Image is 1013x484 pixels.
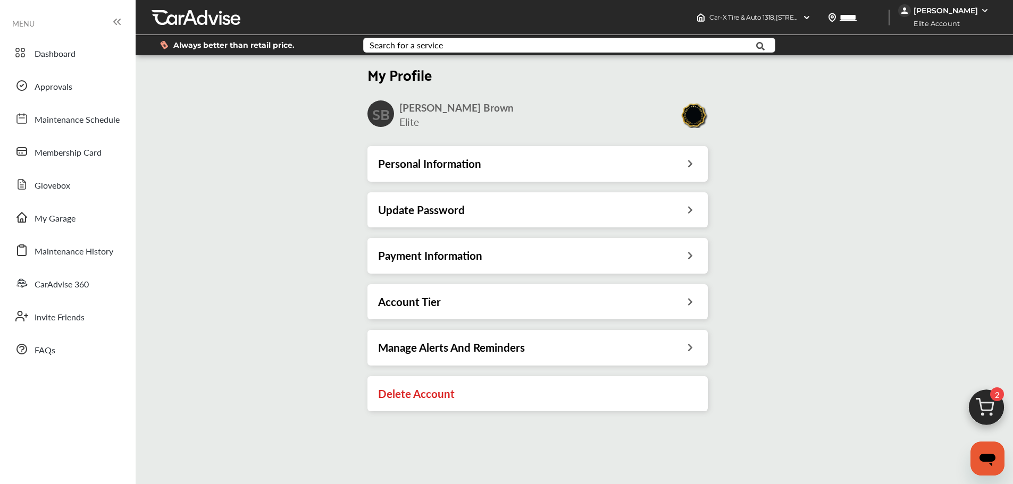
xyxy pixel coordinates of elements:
span: MENU [12,19,35,28]
span: FAQs [35,344,55,358]
span: Elite Account [899,18,968,29]
a: My Garage [10,203,125,231]
span: Always better than retail price. [173,41,295,49]
a: Membership Card [10,138,125,165]
img: cart_icon.3d0951e8.svg [961,385,1012,436]
div: [PERSON_NAME] [914,6,978,15]
a: Approvals [10,72,125,99]
h2: SB [372,105,390,123]
h3: Account Tier [378,295,441,309]
a: Dashboard [10,39,125,66]
span: Membership Card [35,146,102,160]
img: jVpblrzwTbfkPYzPPzSLxeg0AAAAASUVORK5CYII= [898,4,911,17]
span: Car-X Tire & Auto 1318 , [STREET_ADDRESS][PERSON_NAME] [GEOGRAPHIC_DATA] , IL 60649 [709,13,989,21]
span: 2 [990,387,1004,401]
span: Approvals [35,80,72,94]
h3: Personal Information [378,157,481,171]
a: Glovebox [10,171,125,198]
h3: Update Password [378,203,465,217]
span: My Garage [35,212,76,226]
a: FAQs [10,335,125,363]
span: Glovebox [35,179,70,193]
h3: Payment Information [378,249,482,262]
span: Elite [399,115,419,129]
img: WGsFRI8htEPBVLJbROoPRyZpYNWhNONpIPPETTm6eUC0GeLEiAAAAAElFTkSuQmCC [981,6,989,15]
span: CarAdvise 360 [35,278,89,292]
div: Search for a service [370,41,443,49]
iframe: Button to launch messaging window [970,441,1004,475]
img: header-down-arrow.9dd2ce7d.svg [802,13,811,22]
span: Dashboard [35,47,76,61]
img: header-home-logo.8d720a4f.svg [697,13,705,22]
span: Maintenance Schedule [35,113,120,127]
img: dollor_label_vector.a70140d1.svg [160,40,168,49]
h2: My Profile [367,65,708,83]
a: Maintenance Schedule [10,105,125,132]
img: header-divider.bc55588e.svg [889,10,890,26]
a: Maintenance History [10,236,125,264]
a: Invite Friends [10,302,125,330]
span: Maintenance History [35,245,113,259]
img: location_vector.a44bc228.svg [828,13,836,22]
a: CarAdvise 360 [10,269,125,297]
span: Invite Friends [35,311,85,325]
h3: Delete Account [378,387,455,401]
span: [PERSON_NAME] Brown [399,100,514,115]
img: Elitebadge.d198fa44.svg [680,102,708,128]
h3: Manage Alerts And Reminders [378,341,525,354]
